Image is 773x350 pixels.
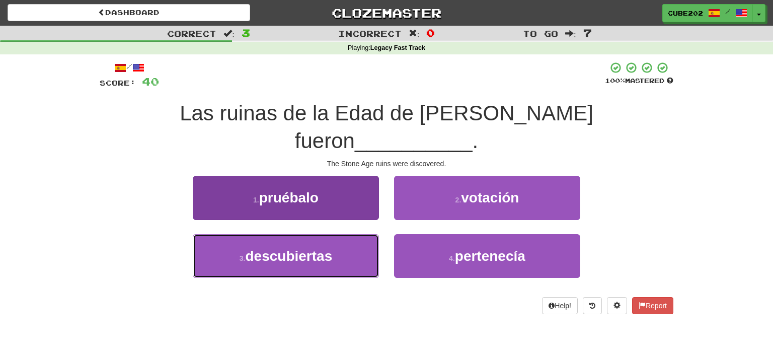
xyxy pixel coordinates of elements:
[455,248,525,264] span: pertenecía
[242,27,250,39] span: 3
[240,254,246,262] small: 3 .
[142,75,159,88] span: 40
[523,28,558,38] span: To go
[259,190,319,205] span: pruébalo
[167,28,216,38] span: Correct
[100,61,159,74] div: /
[223,29,235,38] span: :
[583,297,602,314] button: Round history (alt+y)
[180,101,593,153] span: Las ruinas de la Edad de [PERSON_NAME] fueron
[605,77,625,85] span: 100 %
[565,29,576,38] span: :
[605,77,673,86] div: Mastered
[583,27,592,39] span: 7
[265,4,508,22] a: Clozemaster
[461,190,519,205] span: votación
[725,8,730,15] span: /
[193,234,379,278] button: 3.descubiertas
[449,254,455,262] small: 4 .
[193,176,379,220] button: 1.pruébalo
[632,297,673,314] button: Report
[394,234,580,278] button: 4.pertenecía
[245,248,332,264] span: descubiertas
[426,27,435,39] span: 0
[100,159,673,169] div: The Stone Age ruins were discovered.
[455,196,461,204] small: 2 .
[100,79,136,87] span: Score:
[370,44,425,51] strong: Legacy Fast Track
[338,28,402,38] span: Incorrect
[355,129,473,153] span: __________
[394,176,580,220] button: 2.votación
[662,4,753,22] a: Cube202 /
[409,29,420,38] span: :
[473,129,479,153] span: .
[542,297,578,314] button: Help!
[8,4,250,21] a: Dashboard
[253,196,259,204] small: 1 .
[668,9,703,18] span: Cube202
